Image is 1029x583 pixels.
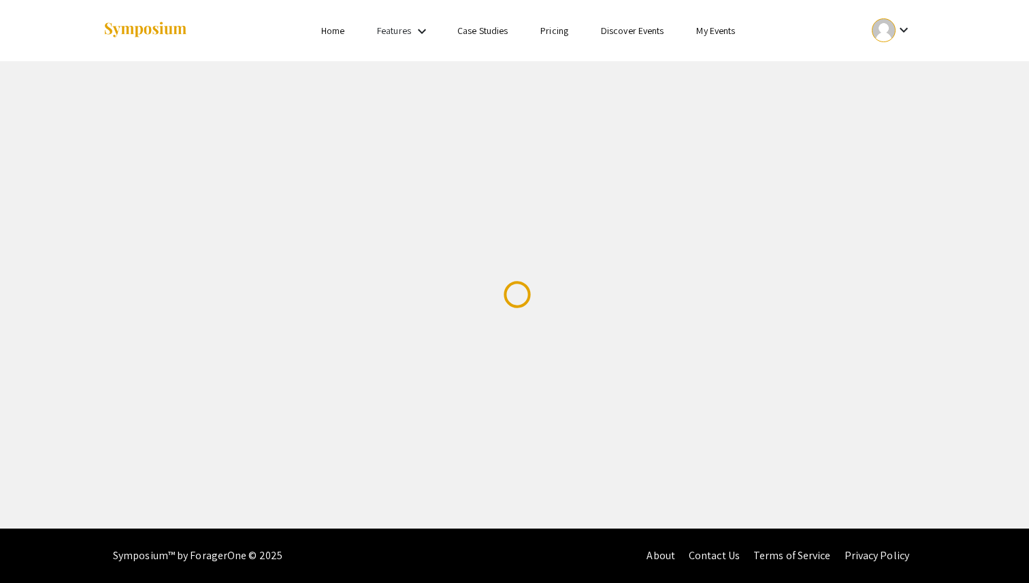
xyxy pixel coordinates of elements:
[845,548,909,563] a: Privacy Policy
[647,548,675,563] a: About
[103,21,188,39] img: Symposium by ForagerOne
[601,24,664,37] a: Discover Events
[540,24,568,37] a: Pricing
[377,24,411,37] a: Features
[753,548,831,563] a: Terms of Service
[689,548,740,563] a: Contact Us
[896,22,912,38] mat-icon: Expand account dropdown
[321,24,344,37] a: Home
[10,522,58,573] iframe: Chat
[857,15,926,46] button: Expand account dropdown
[457,24,508,37] a: Case Studies
[696,24,735,37] a: My Events
[414,23,430,39] mat-icon: Expand Features list
[113,529,282,583] div: Symposium™ by ForagerOne © 2025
